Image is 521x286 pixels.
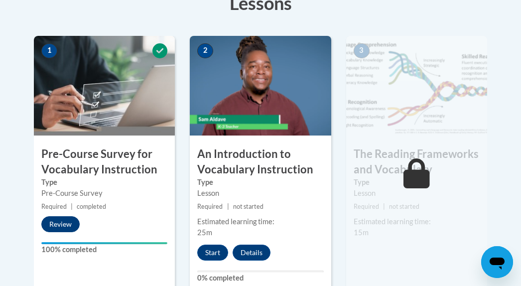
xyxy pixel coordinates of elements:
span: not started [233,203,263,210]
button: Review [41,216,80,232]
img: Course Image [190,36,331,136]
div: Estimated learning time: [354,216,480,227]
span: | [227,203,229,210]
div: Pre-Course Survey [41,188,167,199]
label: Type [354,177,480,188]
div: Your progress [41,242,167,244]
h3: The Reading Frameworks and Vocabulary [346,146,487,177]
button: Start [197,245,228,261]
label: Type [41,177,167,188]
img: Course Image [34,36,175,136]
div: Lesson [354,188,480,199]
button: Details [233,245,270,261]
span: Required [354,203,379,210]
span: Required [197,203,223,210]
h3: An Introduction to Vocabulary Instruction [190,146,331,177]
span: 25m [197,228,212,237]
span: | [71,203,73,210]
span: 15m [354,228,369,237]
label: 0% completed [197,273,323,284]
div: Estimated learning time: [197,216,323,227]
span: 1 [41,43,57,58]
span: completed [77,203,106,210]
span: 3 [354,43,370,58]
label: Type [197,177,323,188]
span: Required [41,203,67,210]
iframe: 启动消息传送窗口的按钮 [481,246,513,278]
span: | [383,203,385,210]
span: not started [389,203,419,210]
label: 100% completed [41,244,167,255]
h3: Pre-Course Survey for Vocabulary Instruction [34,146,175,177]
span: 2 [197,43,213,58]
div: Lesson [197,188,323,199]
img: Course Image [346,36,487,136]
